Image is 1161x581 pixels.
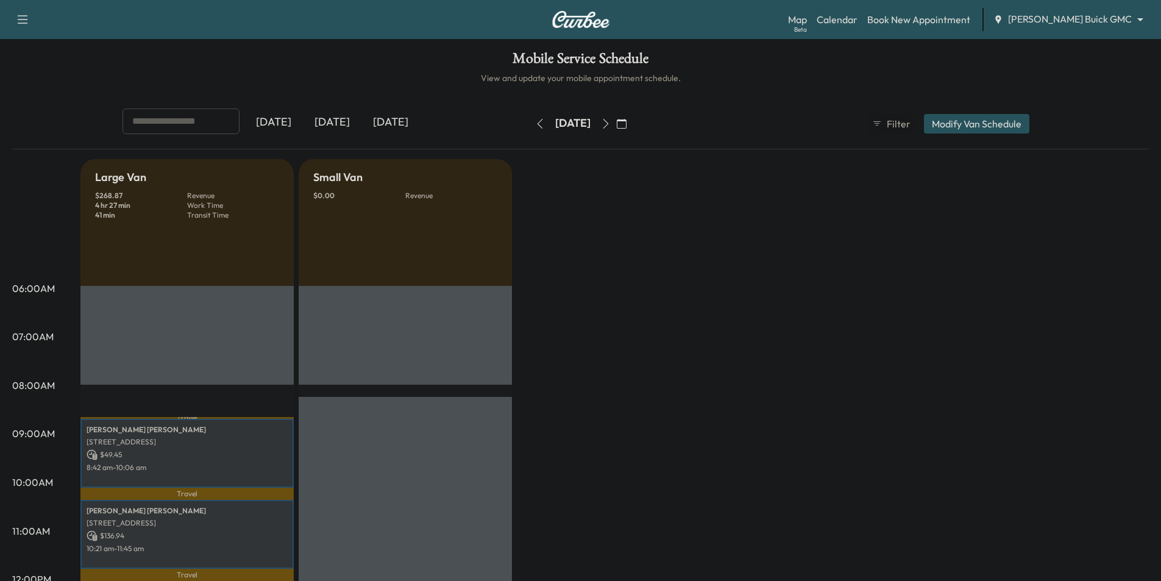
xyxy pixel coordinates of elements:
p: 8:42 am - 10:06 am [87,463,288,472]
div: [DATE] [555,116,591,131]
p: 10:21 am - 11:45 am [87,544,288,554]
p: 06:00AM [12,281,55,296]
p: $ 268.87 [95,191,187,201]
a: MapBeta [788,12,807,27]
h1: Mobile Service Schedule [12,51,1149,72]
h5: Small Van [313,169,363,186]
p: 10:00AM [12,475,53,490]
p: $ 136.94 [87,530,288,541]
p: Travel [80,417,294,419]
span: [PERSON_NAME] Buick GMC [1008,12,1132,26]
div: [DATE] [244,109,303,137]
p: Revenue [405,191,497,201]
p: [PERSON_NAME] [PERSON_NAME] [87,506,288,516]
div: [DATE] [361,109,420,137]
a: Calendar [817,12,857,27]
p: [PERSON_NAME] [PERSON_NAME] [87,425,288,435]
div: Beta [794,25,807,34]
p: 09:00AM [12,426,55,441]
p: 07:00AM [12,329,54,344]
h5: Large Van [95,169,146,186]
p: 11:00AM [12,524,50,538]
button: Modify Van Schedule [924,114,1029,134]
p: [STREET_ADDRESS] [87,518,288,528]
p: Travel [80,569,294,581]
div: [DATE] [303,109,361,137]
p: Transit Time [187,210,279,220]
img: Curbee Logo [552,11,610,28]
p: 08:00AM [12,378,55,393]
p: $ 49.45 [87,449,288,460]
h6: View and update your mobile appointment schedule. [12,72,1149,84]
p: 41 min [95,210,187,220]
p: Work Time [187,201,279,210]
p: 4 hr 27 min [95,201,187,210]
button: Filter [867,114,914,134]
span: Filter [887,116,909,131]
p: [STREET_ADDRESS] [87,437,288,447]
p: Revenue [187,191,279,201]
p: $ 0.00 [313,191,405,201]
a: Book New Appointment [867,12,970,27]
p: Travel [80,488,294,500]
